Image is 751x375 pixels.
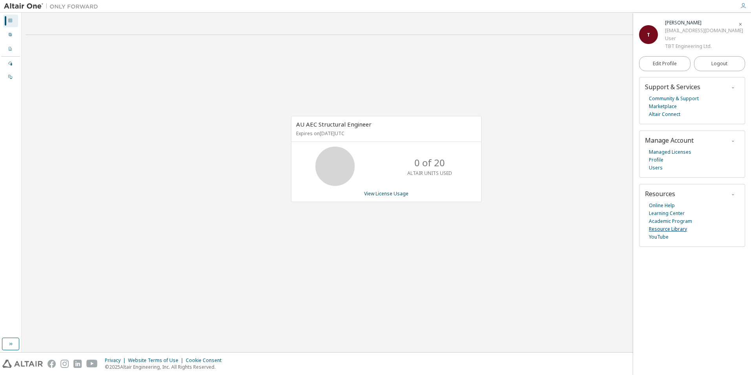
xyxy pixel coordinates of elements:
a: Altair Connect [649,110,680,118]
a: Resource Library [649,225,687,233]
span: Support & Services [645,83,700,91]
div: Company Profile [3,43,18,55]
span: AU AEC Structural Engineer [296,120,372,128]
a: Marketplace [649,103,677,110]
div: Tessa Littlefield [665,19,743,27]
div: User [665,35,743,42]
span: Edit Profile [653,61,677,67]
p: ALTAIR UNITS USED [407,170,452,176]
a: Community & Support [649,95,699,103]
button: Logout [694,56,746,71]
div: Managed [3,57,18,70]
div: Cookie Consent [186,357,226,364]
img: youtube.svg [86,360,98,368]
div: Dashboard [3,15,18,27]
a: Online Help [649,202,675,210]
a: Profile [649,156,663,164]
p: 0 of 20 [414,156,445,169]
img: altair_logo.svg [2,360,43,368]
a: Academic Program [649,217,692,225]
div: Privacy [105,357,128,364]
img: facebook.svg [48,360,56,368]
p: © 2025 Altair Engineering, Inc. All Rights Reserved. [105,364,226,370]
span: Manage Account [645,136,694,145]
a: View License Usage [364,190,408,197]
div: [EMAIL_ADDRESS][DOMAIN_NAME] [665,27,743,35]
div: TBT Engineering Ltd. [665,42,743,50]
img: linkedin.svg [73,360,82,368]
a: Edit Profile [639,56,691,71]
span: T [647,31,650,38]
div: Website Terms of Use [128,357,186,364]
span: Logout [711,60,727,68]
img: instagram.svg [60,360,69,368]
a: Users [649,164,663,172]
div: User Profile [3,29,18,41]
a: YouTube [649,233,669,241]
a: Managed Licenses [649,148,691,156]
img: Altair One [4,2,102,10]
span: Resources [645,189,675,198]
div: On Prem [3,71,18,83]
a: Learning Center [649,210,685,217]
p: Expires on [DATE] UTC [296,130,474,137]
